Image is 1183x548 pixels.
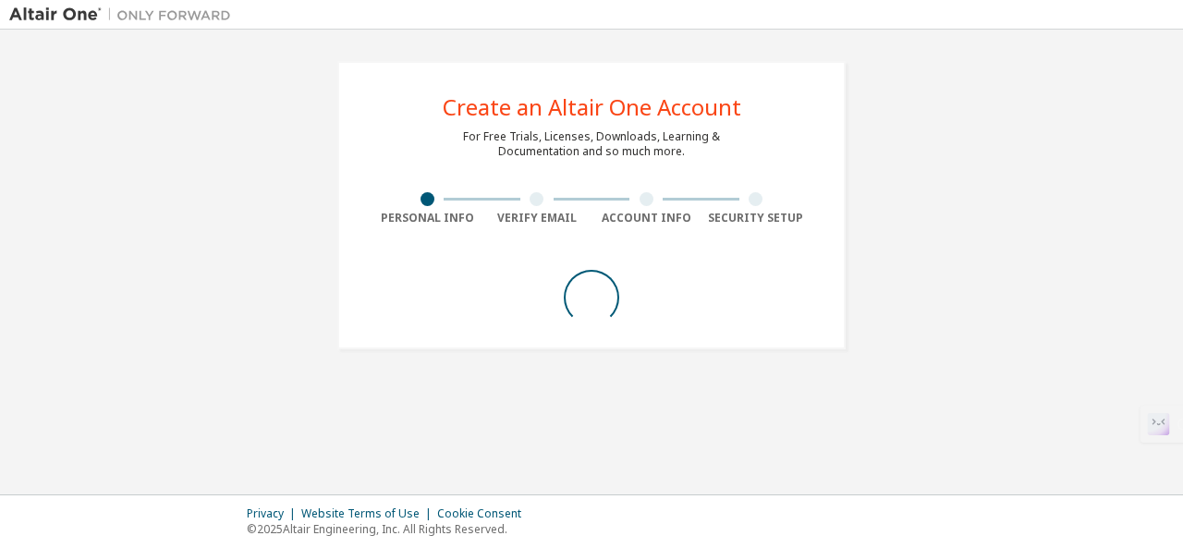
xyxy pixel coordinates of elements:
div: Create an Altair One Account [443,96,741,118]
div: For Free Trials, Licenses, Downloads, Learning & Documentation and so much more. [463,129,720,159]
div: Website Terms of Use [301,506,437,521]
div: Verify Email [482,211,592,225]
div: Cookie Consent [437,506,532,521]
div: Account Info [591,211,701,225]
p: © 2025 Altair Engineering, Inc. All Rights Reserved. [247,521,532,537]
div: Privacy [247,506,301,521]
div: Security Setup [701,211,811,225]
img: Altair One [9,6,240,24]
div: Personal Info [372,211,482,225]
